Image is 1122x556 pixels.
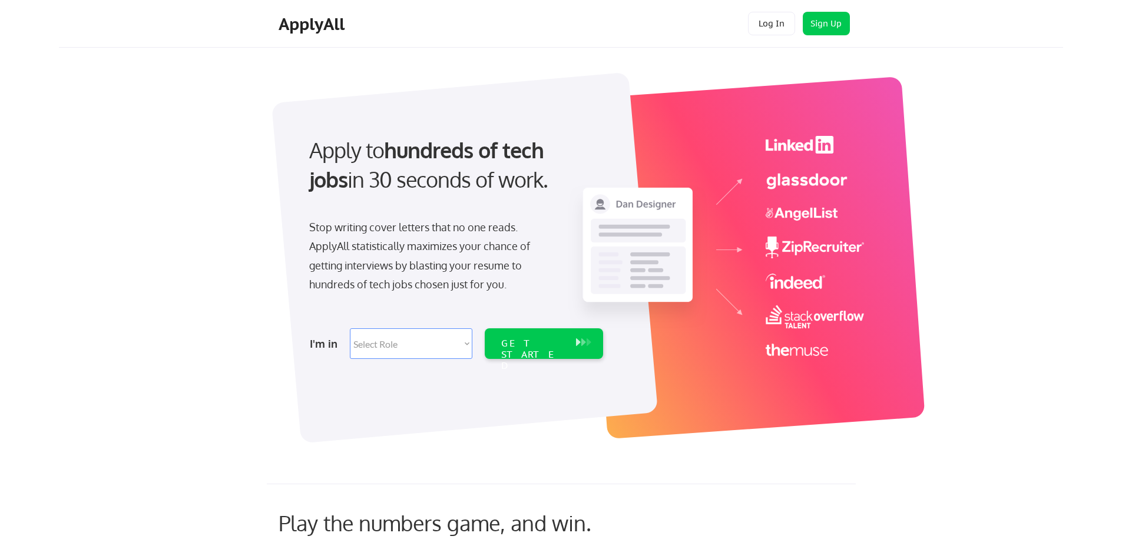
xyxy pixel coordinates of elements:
div: Stop writing cover letters that no one reads. ApplyAll statistically maximizes your chance of get... [309,218,551,294]
strong: hundreds of tech jobs [309,136,549,192]
div: ApplyAll [279,14,348,34]
button: Sign Up [803,12,850,35]
div: Play the numbers game, and win. [279,510,644,535]
div: GET STARTED [501,338,564,372]
div: Apply to in 30 seconds of work. [309,135,598,195]
div: I'm in [310,334,343,353]
button: Log In [748,12,795,35]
